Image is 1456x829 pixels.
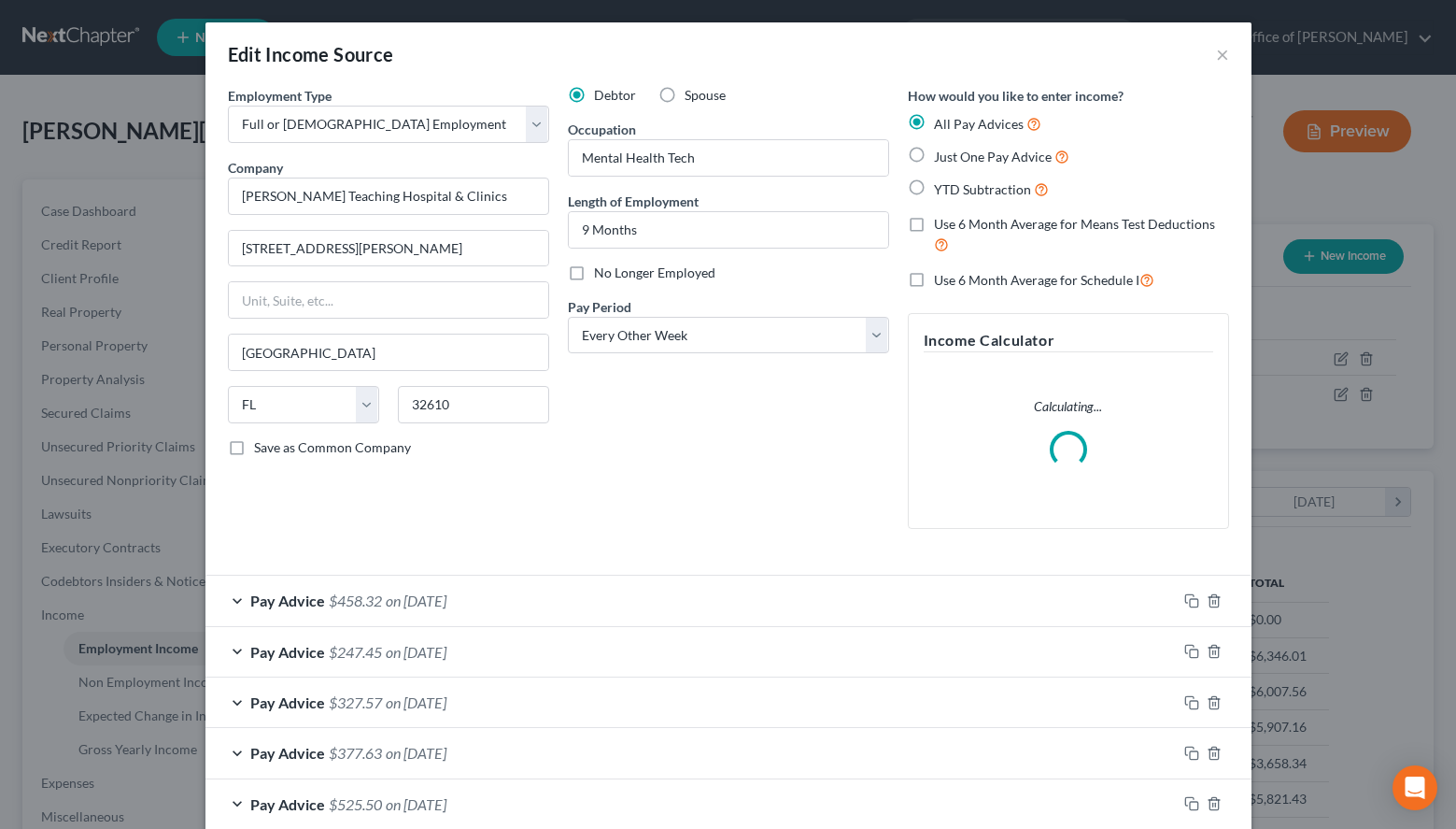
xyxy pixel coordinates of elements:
button: × [1216,43,1229,65]
input: Enter address... [229,231,548,266]
span: Debtor [594,87,636,103]
input: Search company by name... [228,178,549,215]
span: Pay Advice [250,643,325,661]
input: ex: 2 years [569,212,888,248]
span: Pay Advice [250,592,325,609]
span: No Longer Employed [594,264,715,280]
span: YTD Subtraction [934,181,1031,197]
span: $525.50 [329,795,382,813]
h5: Income Calculator [924,329,1213,352]
span: Pay Advice [250,693,325,711]
span: on [DATE] [386,643,446,661]
span: Pay Advice [250,795,325,813]
span: Save as Common Company [254,439,411,455]
span: All Pay Advices [934,116,1024,132]
span: on [DATE] [386,795,446,813]
label: How would you like to enter income? [908,86,1124,106]
span: Pay Period [568,299,631,315]
span: Use 6 Month Average for Schedule I [934,272,1139,288]
span: on [DATE] [386,693,446,711]
span: $458.32 [329,592,382,609]
span: on [DATE] [386,592,446,609]
label: Occupation [568,120,636,139]
p: Calculating... [924,397,1213,416]
span: $377.63 [329,744,382,762]
div: Edit Income Source [228,41,394,67]
label: Length of Employment [568,192,699,211]
span: Pay Advice [250,744,325,762]
input: Enter city... [229,335,548,370]
span: Use 6 Month Average for Means Test Deductions [934,216,1215,232]
span: Company [228,160,283,176]
span: Employment Type [228,88,332,104]
input: Unit, Suite, etc... [229,282,548,318]
span: $327.57 [329,693,382,711]
span: Spouse [685,87,726,103]
input: -- [569,140,888,176]
input: Enter zip... [398,386,549,423]
span: Just One Pay Advice [934,149,1052,164]
span: $247.45 [329,643,382,661]
span: on [DATE] [386,744,446,762]
div: Open Intercom Messenger [1392,765,1437,810]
